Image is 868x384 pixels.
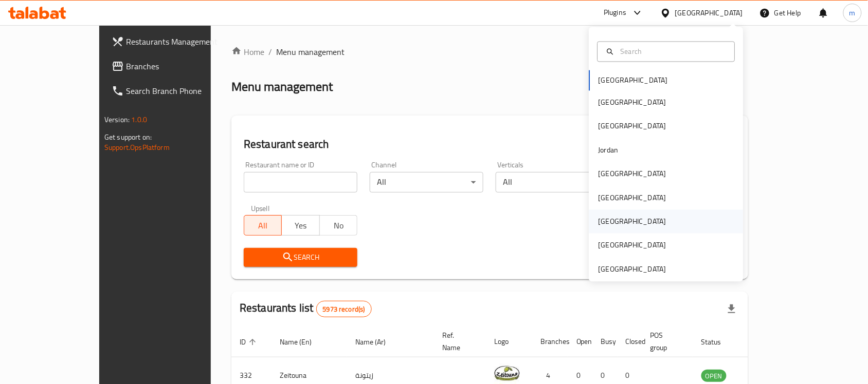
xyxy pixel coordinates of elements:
[496,172,609,193] div: All
[126,35,236,48] span: Restaurants Management
[701,370,727,382] span: OPEN
[231,46,264,58] a: Home
[355,336,399,348] span: Name (Ar)
[126,60,236,72] span: Branches
[486,326,532,357] th: Logo
[618,326,642,357] th: Closed
[568,326,593,357] th: Open
[281,215,319,236] button: Yes
[701,370,727,382] div: OPEN
[240,300,372,317] h2: Restaurants list
[103,54,244,79] a: Branches
[244,248,357,267] button: Search
[286,218,315,233] span: Yes
[593,326,618,357] th: Busy
[599,144,619,156] div: Jordan
[719,297,744,321] div: Export file
[104,113,130,126] span: Version:
[532,326,568,357] th: Branches
[240,336,259,348] span: ID
[442,329,474,354] span: Ref. Name
[370,172,483,193] div: All
[599,121,666,132] div: [GEOGRAPHIC_DATA]
[701,336,735,348] span: Status
[103,79,244,103] a: Search Branch Phone
[599,263,666,275] div: [GEOGRAPHIC_DATA]
[280,336,325,348] span: Name (En)
[617,46,729,57] input: Search
[244,215,282,236] button: All
[604,7,626,19] div: Plugins
[231,46,748,58] nav: breadcrumb
[104,141,170,154] a: Support.OpsPlatform
[675,7,743,18] div: [GEOGRAPHIC_DATA]
[599,240,666,251] div: [GEOGRAPHIC_DATA]
[599,192,666,203] div: [GEOGRAPHIC_DATA]
[244,137,736,152] h2: Restaurant search
[324,218,353,233] span: No
[252,251,349,264] span: Search
[131,113,147,126] span: 1.0.0
[317,304,371,314] span: 5973 record(s)
[231,79,333,95] h2: Menu management
[104,130,152,144] span: Get support on:
[599,216,666,227] div: [GEOGRAPHIC_DATA]
[650,329,681,354] span: POS group
[599,97,666,108] div: [GEOGRAPHIC_DATA]
[126,85,236,97] span: Search Branch Phone
[599,168,666,180] div: [GEOGRAPHIC_DATA]
[244,172,357,193] input: Search for restaurant name or ID..
[251,205,270,212] label: Upsell
[268,46,272,58] li: /
[849,7,856,18] span: m
[103,29,244,54] a: Restaurants Management
[319,215,357,236] button: No
[276,46,345,58] span: Menu management
[316,301,372,317] div: Total records count
[248,218,278,233] span: All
